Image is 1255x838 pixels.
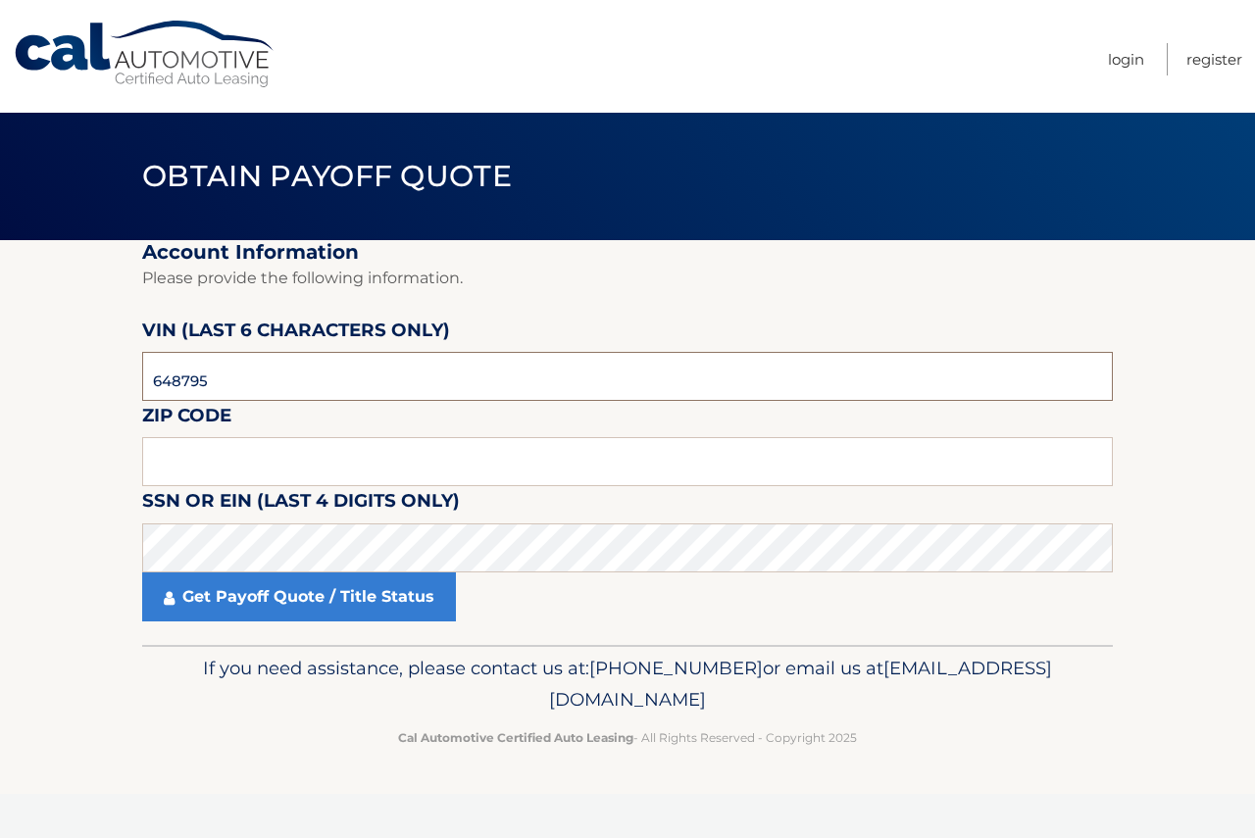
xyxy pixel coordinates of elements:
[142,486,460,522] label: SSN or EIN (last 4 digits only)
[13,20,277,89] a: Cal Automotive
[142,401,231,437] label: Zip Code
[142,316,450,352] label: VIN (last 6 characters only)
[155,727,1100,748] p: - All Rights Reserved - Copyright 2025
[398,730,633,745] strong: Cal Automotive Certified Auto Leasing
[142,265,1113,292] p: Please provide the following information.
[155,653,1100,715] p: If you need assistance, please contact us at: or email us at
[589,657,763,679] span: [PHONE_NUMBER]
[142,572,456,621] a: Get Payoff Quote / Title Status
[142,158,512,194] span: Obtain Payoff Quote
[1108,43,1144,75] a: Login
[1186,43,1242,75] a: Register
[142,240,1113,265] h2: Account Information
